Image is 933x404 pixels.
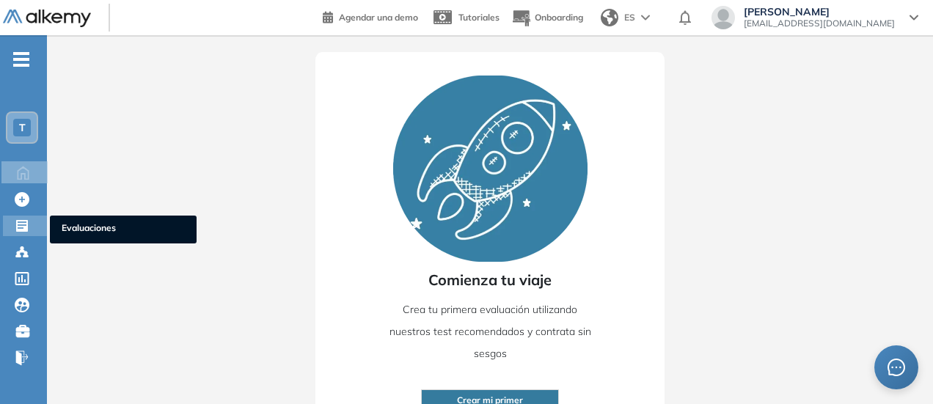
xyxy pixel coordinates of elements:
[744,6,895,18] span: [PERSON_NAME]
[535,12,583,23] span: Onboarding
[62,221,185,238] span: Evaluaciones
[339,12,418,23] span: Agendar una demo
[641,15,650,21] img: arrow
[323,7,418,25] a: Agendar una demo
[624,11,635,24] span: ES
[388,298,592,364] p: Crea tu primera evaluación utilizando nuestros test recomendados y contrata sin sesgos
[744,18,895,29] span: [EMAIL_ADDRESS][DOMAIN_NAME]
[428,269,552,291] span: Comienza tu viaje
[13,58,29,61] i: -
[888,359,905,376] span: message
[511,2,583,34] button: Onboarding
[19,122,26,133] span: T
[393,76,588,262] img: Rocket
[601,9,618,26] img: world
[458,12,500,23] span: Tutoriales
[3,10,91,28] img: Logo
